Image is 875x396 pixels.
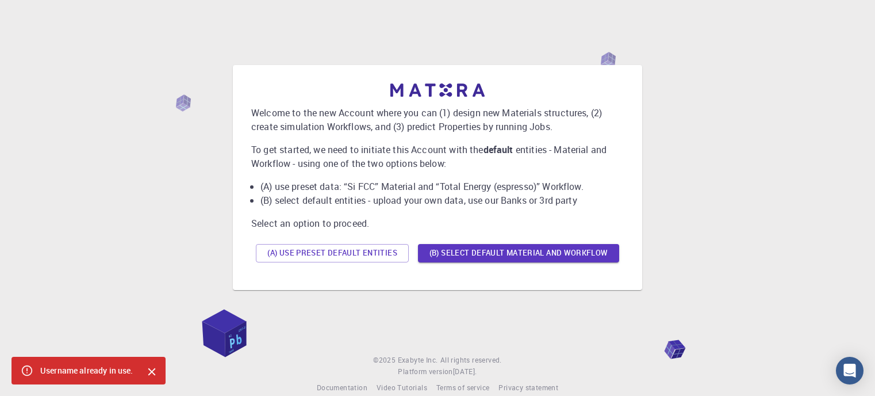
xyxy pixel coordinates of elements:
a: Privacy statement [498,382,558,394]
span: Terms of service [436,383,489,392]
div: Username already in use. [40,360,133,381]
b: default [483,143,513,156]
a: Video Tutorials [377,382,427,394]
button: Close [143,363,161,381]
span: © 2025 [373,355,397,366]
a: Exabyte Inc. [398,355,438,366]
span: Platform version [398,366,452,378]
div: Open Intercom Messenger [836,357,864,384]
li: (A) use preset data: “Si FCC” Material and “Total Energy (espresso)” Workflow. [260,180,624,193]
button: (A) Use preset default entities [256,244,409,262]
img: logo [390,83,485,97]
p: Welcome to the new Account where you can (1) design new Materials structures, (2) create simulati... [251,106,624,134]
span: All rights reserved. [440,355,502,366]
span: Video Tutorials [377,383,427,392]
span: Exabyte Inc. [398,355,438,364]
a: Documentation [317,382,367,394]
p: Select an option to proceed. [251,216,624,230]
span: Documentation [317,383,367,392]
a: [DATE]. [453,366,477,378]
a: Terms of service [436,382,489,394]
li: (B) select default entities - upload your own data, use our Banks or 3rd party [260,193,624,207]
span: [DATE] . [453,367,477,376]
button: (B) Select default material and workflow [418,244,619,262]
span: Privacy statement [498,383,558,392]
p: To get started, we need to initiate this Account with the entities - Material and Workflow - usin... [251,143,624,170]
